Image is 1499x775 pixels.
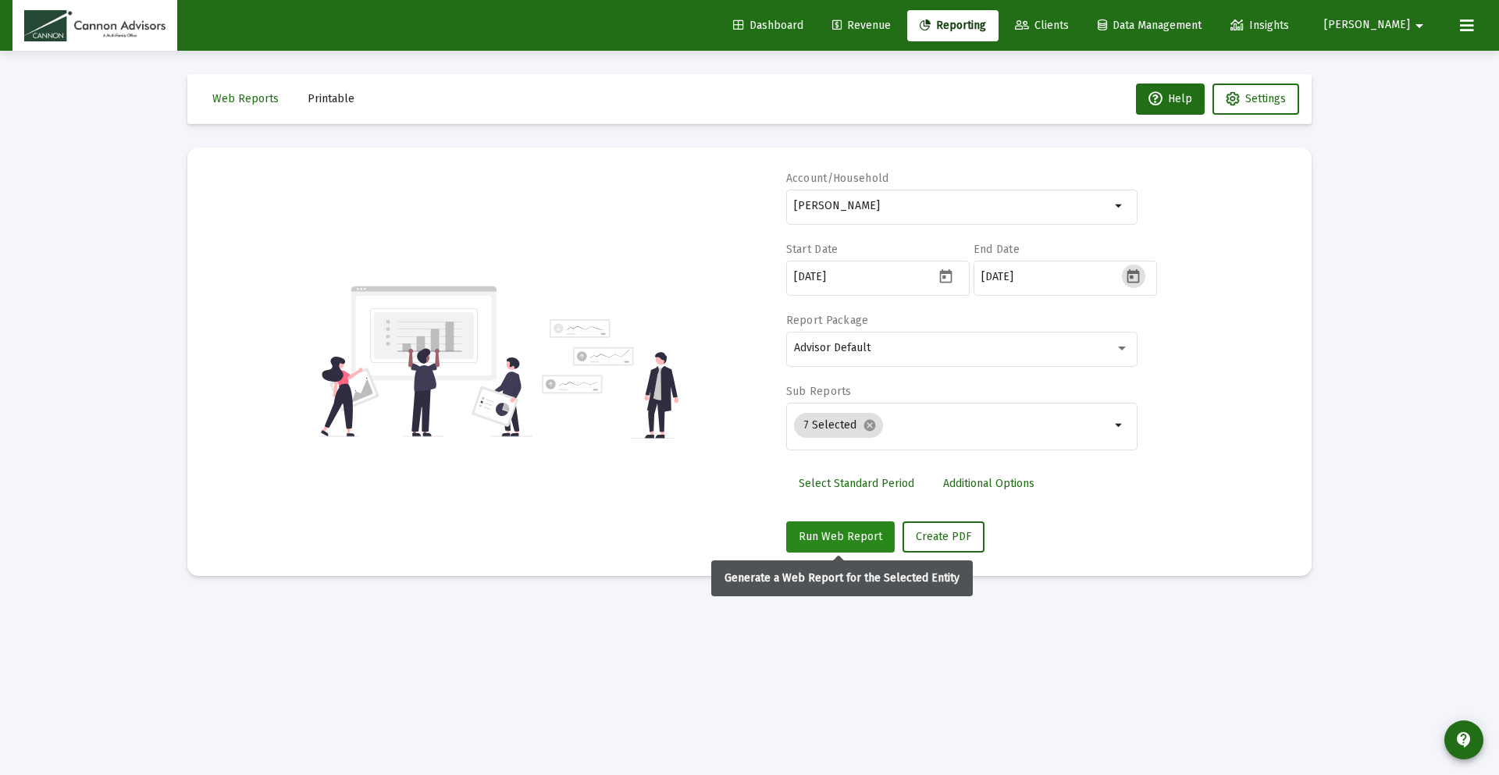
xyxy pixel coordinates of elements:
span: Select Standard Period [799,477,914,490]
span: Insights [1230,19,1289,32]
span: Dashboard [733,19,803,32]
label: Report Package [786,314,869,327]
span: Settings [1245,92,1286,105]
button: Help [1136,84,1205,115]
label: Account/Household [786,172,889,185]
span: Web Reports [212,92,279,105]
label: Start Date [786,243,839,256]
mat-icon: contact_support [1454,731,1473,749]
img: Dashboard [24,10,166,41]
button: Web Reports [200,84,291,115]
button: Open calendar [935,265,957,287]
input: Search or select an account or household [794,200,1110,212]
span: Additional Options [943,477,1034,490]
label: End Date [974,243,1020,256]
span: [PERSON_NAME] [1324,19,1410,32]
input: Select a date [981,271,1122,283]
a: Dashboard [721,10,816,41]
input: Select a date [794,271,935,283]
span: Run Web Report [799,530,882,543]
span: Create PDF [916,530,971,543]
button: Settings [1212,84,1299,115]
span: Revenue [832,19,891,32]
mat-icon: arrow_drop_down [1110,416,1129,435]
button: Run Web Report [786,521,895,553]
a: Revenue [820,10,903,41]
mat-icon: arrow_drop_down [1410,10,1429,41]
a: Reporting [907,10,999,41]
span: Printable [308,92,354,105]
button: Create PDF [903,521,984,553]
span: Advisor Default [794,341,871,354]
mat-icon: arrow_drop_down [1110,197,1129,215]
mat-icon: cancel [863,418,877,432]
img: reporting [318,284,532,439]
img: reporting-alt [542,319,678,439]
button: Open calendar [1122,265,1145,287]
mat-chip-list: Selection [794,410,1110,441]
mat-chip: 7 Selected [794,413,883,438]
label: Sub Reports [786,385,852,398]
button: [PERSON_NAME] [1305,9,1447,41]
a: Clients [1002,10,1081,41]
span: Help [1148,92,1192,105]
span: Reporting [920,19,986,32]
a: Data Management [1085,10,1214,41]
span: Clients [1015,19,1069,32]
button: Printable [295,84,367,115]
a: Insights [1218,10,1301,41]
span: Data Management [1098,19,1202,32]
